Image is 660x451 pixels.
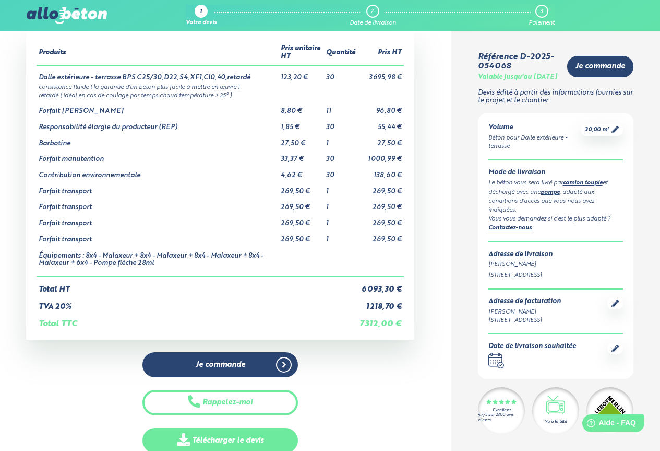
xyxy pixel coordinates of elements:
[324,132,357,148] td: 1
[37,311,357,329] td: Total TTC
[37,90,404,99] td: retardé ( idéal en cas de coulage par temps chaud température > 25° )
[357,115,404,132] td: 55,44 €
[37,180,279,196] td: Forfait transport
[324,65,357,82] td: 30
[37,164,279,180] td: Contribution environnementale
[357,65,404,82] td: 3 695,98 €
[37,99,279,115] td: Forfait [PERSON_NAME]
[324,195,357,212] td: 1
[488,343,576,351] div: Date de livraison souhaitée
[37,228,279,244] td: Forfait transport
[196,361,245,369] span: Je commande
[324,41,357,65] th: Quantité
[279,99,324,115] td: 8,80 €
[567,410,649,440] iframe: Help widget launcher
[478,413,525,422] div: 4.7/5 sur 2300 avis clients
[488,260,623,269] div: [PERSON_NAME]
[488,308,561,317] div: [PERSON_NAME]
[357,195,404,212] td: 269,50 €
[478,89,634,105] p: Devis édité à partir des informations fournies sur le projet et le chantier
[357,99,404,115] td: 96,80 €
[37,244,279,276] td: Équipements : 8x4 - Malaxeur + 8x4 - Malaxeur + 8x4 - Malaxeur + 8x4 - Malaxeur + 6x4 - Pompe flè...
[357,147,404,164] td: 1 000,99 €
[488,271,623,280] div: [STREET_ADDRESS]
[563,180,603,186] a: camion toupie
[529,20,555,27] div: Paiement
[279,228,324,244] td: 269,50 €
[357,164,404,180] td: 138,60 €
[488,169,623,177] div: Mode de livraison
[186,5,217,27] a: 1 Votre devis
[541,190,560,195] a: pompe
[37,82,404,91] td: consistance fluide ( la garantie d’un béton plus facile à mettre en œuvre )
[324,164,357,180] td: 30
[529,5,555,27] a: 3 Paiement
[37,195,279,212] td: Forfait transport
[324,180,357,196] td: 1
[488,225,532,231] a: Contactez-nous
[37,65,279,82] td: Dalle extérieure - terrasse BPS C25/30,D22,S4,XF1,Cl0,40,retardé
[37,132,279,148] td: Barbotine
[324,147,357,164] td: 30
[279,180,324,196] td: 269,50 €
[575,62,625,71] span: Je commande
[324,212,357,228] td: 1
[488,316,561,325] div: [STREET_ADDRESS]
[540,8,543,15] div: 3
[37,276,357,294] td: Total HT
[488,215,623,233] div: Vous vous demandez si c’est le plus adapté ? .
[279,147,324,164] td: 33,37 €
[324,115,357,132] td: 30
[370,8,374,15] div: 2
[279,195,324,212] td: 269,50 €
[357,276,404,294] td: 6 093,30 €
[357,311,404,329] td: 7 312,00 €
[488,298,561,306] div: Adresse de facturation
[567,56,633,77] a: Je commande
[279,132,324,148] td: 27,50 €
[488,179,623,215] div: Le béton vous sera livré par et déchargé avec une , adapté aux conditions d'accès que vous nous a...
[186,20,217,27] div: Votre devis
[357,41,404,65] th: Prix HT
[200,9,202,16] div: 1
[142,352,298,378] a: Je commande
[37,115,279,132] td: Responsabilité élargie du producteur (REP)
[357,212,404,228] td: 269,50 €
[142,390,298,415] button: Rappelez-moi
[37,147,279,164] td: Forfait manutention
[478,74,557,82] div: Valable jusqu'au [DATE]
[478,52,559,72] div: Référence D-2025-054068
[279,115,324,132] td: 1,85 €
[279,212,324,228] td: 269,50 €
[357,294,404,311] td: 1 218,70 €
[545,419,567,425] div: Vu à la télé
[37,212,279,228] td: Forfait transport
[492,408,510,413] div: Excellent
[279,164,324,180] td: 4,62 €
[350,5,396,27] a: 2 Date de livraison
[488,251,623,259] div: Adresse de livraison
[357,180,404,196] td: 269,50 €
[357,132,404,148] td: 27,50 €
[324,228,357,244] td: 1
[350,20,396,27] div: Date de livraison
[37,41,279,65] th: Produits
[357,228,404,244] td: 269,50 €
[37,294,357,311] td: TVA 20%
[488,124,581,132] div: Volume
[27,7,107,24] img: allobéton
[279,41,324,65] th: Prix unitaire HT
[279,65,324,82] td: 123,20 €
[324,99,357,115] td: 11
[488,134,581,152] div: Béton pour Dalle extérieure - terrasse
